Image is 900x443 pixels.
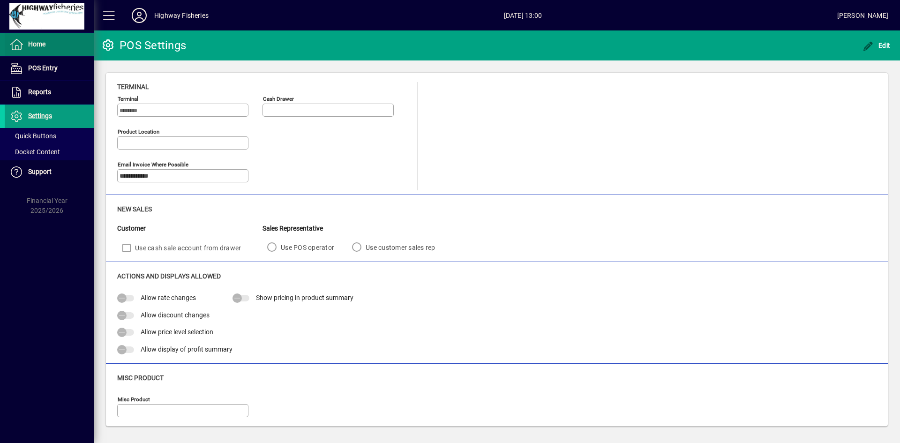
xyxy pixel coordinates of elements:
[117,272,221,280] span: Actions and Displays Allowed
[101,38,186,53] div: POS Settings
[141,328,213,336] span: Allow price level selection
[117,83,149,90] span: Terminal
[117,224,262,233] div: Customer
[28,40,45,48] span: Home
[5,160,94,184] a: Support
[141,294,196,301] span: Allow rate changes
[256,294,353,301] span: Show pricing in product summary
[118,128,159,135] mat-label: Product location
[141,345,232,353] span: Allow display of profit summary
[5,57,94,80] a: POS Entry
[5,81,94,104] a: Reports
[124,7,154,24] button: Profile
[5,144,94,160] a: Docket Content
[862,42,891,49] span: Edit
[860,37,893,54] button: Edit
[118,161,188,168] mat-label: Email Invoice where possible
[5,33,94,56] a: Home
[118,96,138,102] mat-label: Terminal
[9,148,60,156] span: Docket Content
[28,88,51,96] span: Reports
[209,8,837,23] span: [DATE] 13:00
[263,96,294,102] mat-label: Cash Drawer
[28,64,58,72] span: POS Entry
[118,396,150,403] mat-label: Misc Product
[262,224,449,233] div: Sales Representative
[28,112,52,120] span: Settings
[117,374,164,382] span: Misc Product
[837,8,888,23] div: [PERSON_NAME]
[117,205,152,213] span: New Sales
[5,128,94,144] a: Quick Buttons
[154,8,209,23] div: Highway Fisheries
[28,168,52,175] span: Support
[9,132,56,140] span: Quick Buttons
[141,311,210,319] span: Allow discount changes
